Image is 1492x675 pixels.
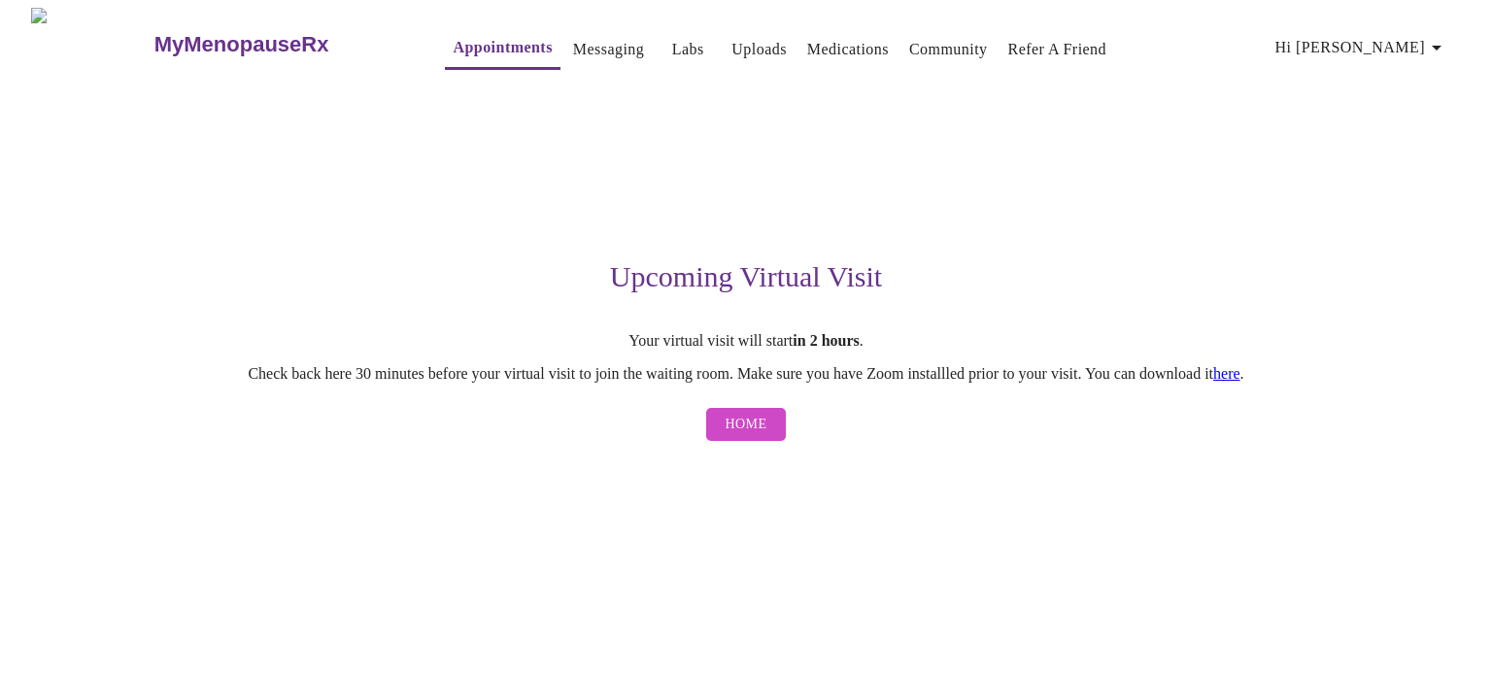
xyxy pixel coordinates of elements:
[148,260,1344,293] h3: Upcoming Virtual Visit
[657,30,719,69] button: Labs
[154,32,329,57] h3: MyMenopauseRx
[1000,30,1115,69] button: Refer a Friend
[724,30,795,69] button: Uploads
[1213,365,1240,382] a: here
[672,36,704,63] a: Labs
[1268,28,1456,67] button: Hi [PERSON_NAME]
[152,11,406,79] a: MyMenopauseRx
[731,36,787,63] a: Uploads
[726,413,767,437] span: Home
[565,30,652,69] button: Messaging
[799,30,897,69] button: Medications
[701,398,792,452] a: Home
[445,28,559,70] button: Appointments
[901,30,996,69] button: Community
[793,332,859,349] strong: in 2 hours
[31,8,152,81] img: MyMenopauseRx Logo
[909,36,988,63] a: Community
[573,36,644,63] a: Messaging
[807,36,889,63] a: Medications
[148,332,1344,350] p: Your virtual visit will start .
[148,365,1344,383] p: Check back here 30 minutes before your virtual visit to join the waiting room. Make sure you have...
[1008,36,1107,63] a: Refer a Friend
[1275,34,1448,61] span: Hi [PERSON_NAME]
[706,408,787,442] button: Home
[453,34,552,61] a: Appointments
